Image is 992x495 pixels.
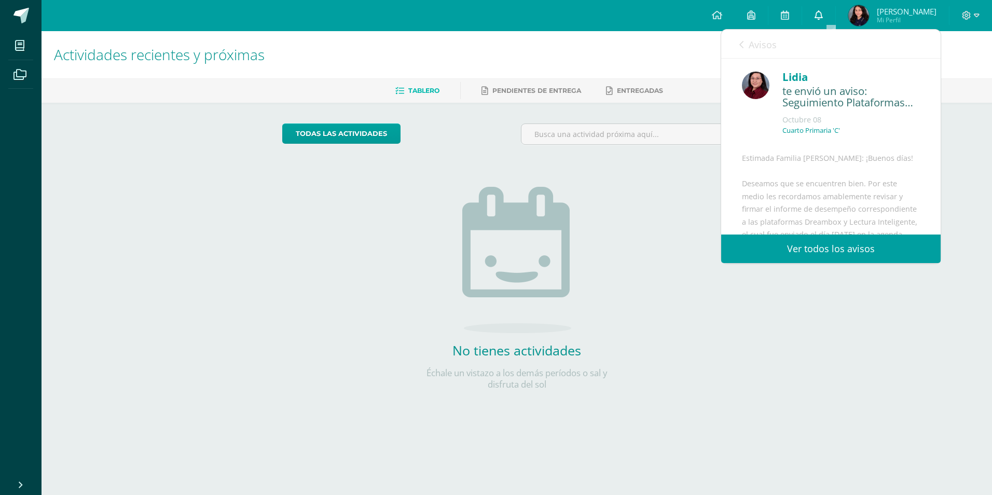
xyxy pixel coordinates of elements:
[606,82,663,99] a: Entregadas
[749,38,777,51] span: Avisos
[481,82,581,99] a: Pendientes de entrega
[877,16,936,24] span: Mi Perfil
[617,87,663,94] span: Entregadas
[395,82,439,99] a: Tablero
[282,123,401,144] a: todas las Actividades
[413,367,621,390] p: Échale un vistazo a los demás períodos o sal y disfruta del sol
[462,187,571,333] img: no_activities.png
[408,87,439,94] span: Tablero
[492,87,581,94] span: Pendientes de entrega
[848,5,869,26] img: eefaaa8ad450b3e6d82595ce81ad222e.png
[413,341,621,359] h2: No tienes actividades
[877,6,936,17] span: [PERSON_NAME]
[721,235,941,263] a: Ver todos los avisos
[521,124,751,144] input: Busca una actividad próxima aquí...
[742,72,769,99] img: 7cce4c969aff7fe42727c27b7f0f2080.png
[782,126,840,135] p: Cuarto Primaria 'C'
[782,115,920,125] div: Octubre 08
[782,69,920,85] div: Lidia
[782,85,920,109] div: te envió un aviso: Seguimiento Plataformas Dreambox y Lectura Inteligente
[54,45,265,64] span: Actividades recientes y próximas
